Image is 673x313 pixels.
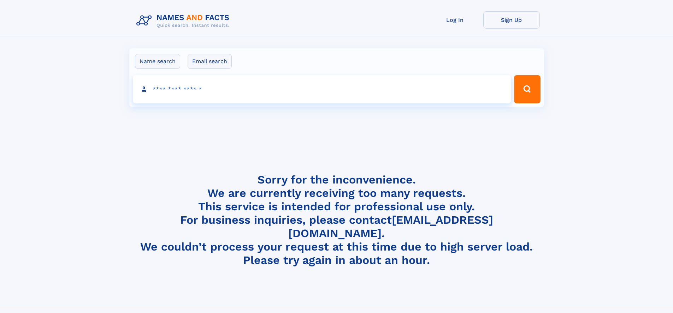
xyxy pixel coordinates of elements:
[135,54,180,69] label: Name search
[134,173,540,267] h4: Sorry for the inconvenience. We are currently receiving too many requests. This service is intend...
[188,54,232,69] label: Email search
[483,11,540,29] a: Sign Up
[427,11,483,29] a: Log In
[133,75,511,103] input: search input
[134,11,235,30] img: Logo Names and Facts
[514,75,540,103] button: Search Button
[288,213,493,240] a: [EMAIL_ADDRESS][DOMAIN_NAME]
